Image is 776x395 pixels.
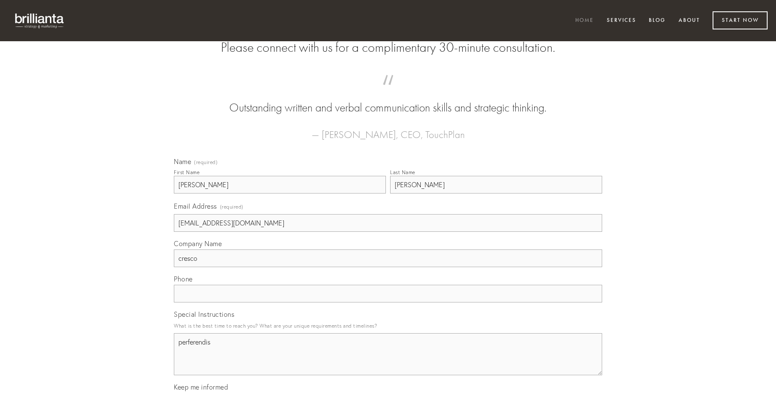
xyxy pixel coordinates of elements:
[194,160,218,165] span: (required)
[174,202,217,210] span: Email Address
[220,201,244,212] span: (required)
[174,239,222,248] span: Company Name
[570,14,599,28] a: Home
[174,383,228,391] span: Keep me informed
[174,310,234,318] span: Special Instructions
[601,14,642,28] a: Services
[187,116,589,143] figcaption: — [PERSON_NAME], CEO, TouchPlan
[187,83,589,116] blockquote: Outstanding written and verbal communication skills and strategic thinking.
[174,157,191,166] span: Name
[174,275,193,283] span: Phone
[174,333,602,375] textarea: perferendis
[673,14,705,28] a: About
[174,40,602,56] h2: Please connect with us for a complimentary 30-minute consultation.
[174,320,602,331] p: What is the best time to reach you? What are your unique requirements and timelines?
[187,83,589,100] span: “
[174,169,199,175] div: First Name
[643,14,671,28] a: Blog
[8,8,71,33] img: brillianta - research, strategy, marketing
[713,11,768,29] a: Start Now
[390,169,415,175] div: Last Name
